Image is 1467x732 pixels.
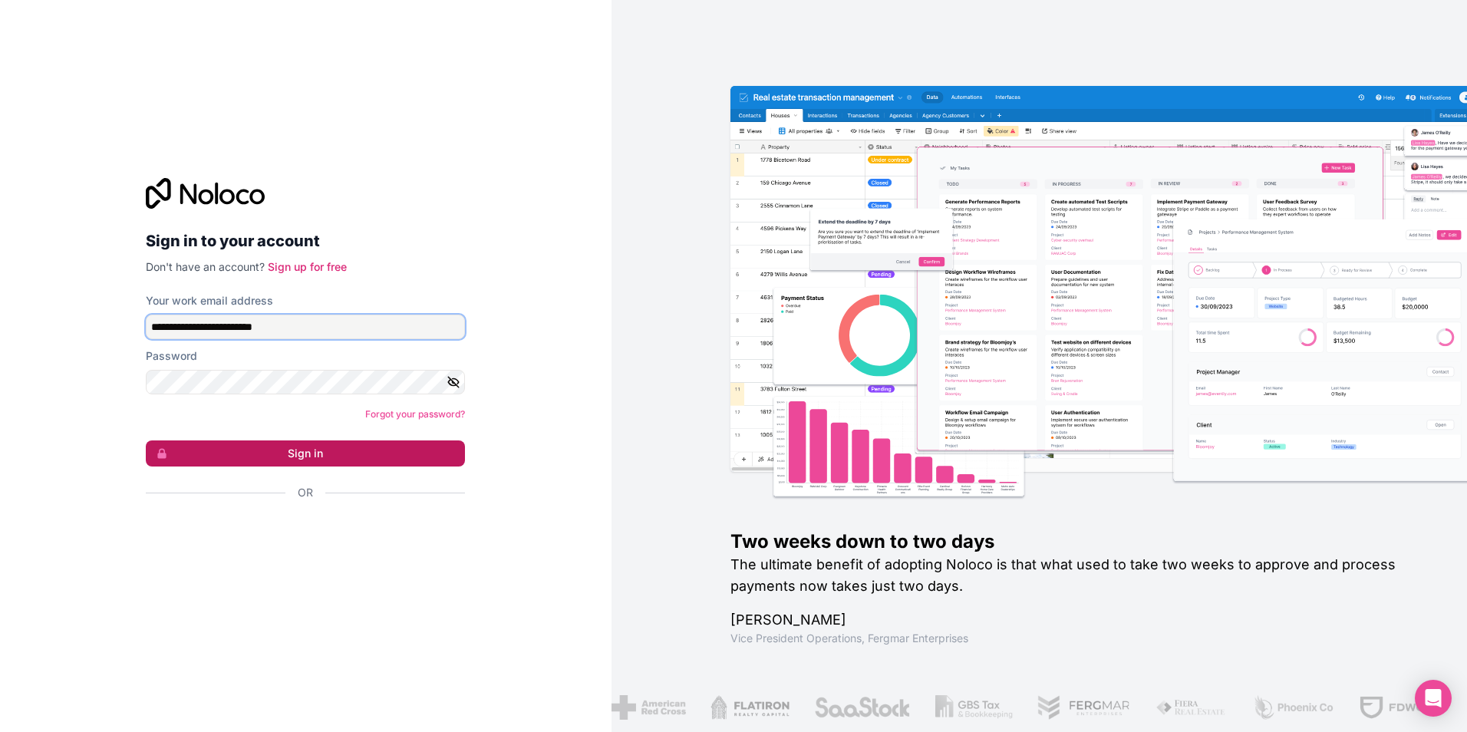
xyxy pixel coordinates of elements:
img: /assets/gbstax-C-GtDUiK.png [813,695,891,720]
div: Open Intercom Messenger [1415,680,1452,717]
button: Sign in [146,440,465,467]
h2: Sign in to your account [146,227,465,255]
a: Forgot your password? [365,408,465,420]
img: /assets/baldridge-DxmPIwAm.png [1350,695,1450,720]
input: Password [146,370,465,394]
span: Don't have an account? [146,260,265,273]
h1: [PERSON_NAME] [730,609,1418,631]
h1: Two weeks down to two days [730,529,1418,554]
img: /assets/saastock-C6Zbiodz.png [691,695,788,720]
img: /assets/flatiron-C8eUkumj.png [588,695,668,720]
h1: Vice President Operations , Fergmar Enterprises [730,631,1418,646]
input: Email address [146,315,465,339]
img: /assets/phoenix-BREaitsQ.png [1129,695,1212,720]
label: Your work email address [146,293,273,308]
img: /assets/fergmar-CudnrXN5.png [915,695,1008,720]
span: Or [298,485,313,500]
a: Sign up for free [268,260,347,273]
label: Password [146,348,197,364]
img: /assets/fiera-fwj2N5v4.png [1033,695,1105,720]
iframe: Bouton "Se connecter avec Google" [138,517,460,551]
img: /assets/fdworks-Bi04fVtw.png [1236,695,1326,720]
h2: The ultimate benefit of adopting Noloco is that what used to take two weeks to approve and proces... [730,554,1418,597]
